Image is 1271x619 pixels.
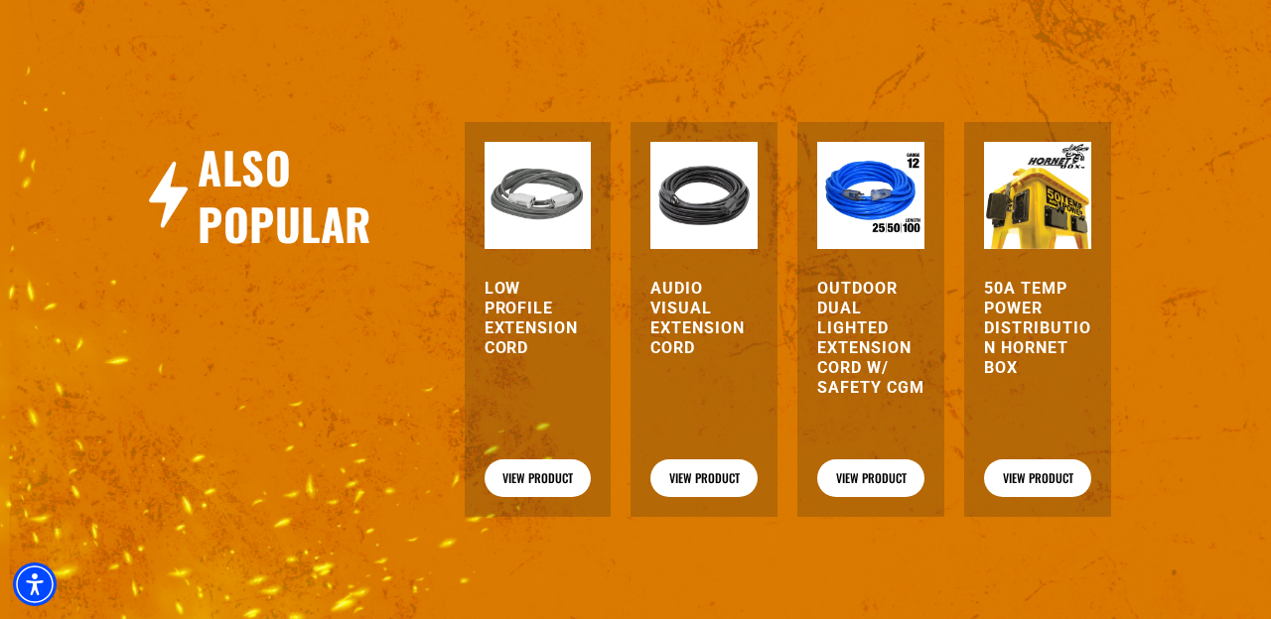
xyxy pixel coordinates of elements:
img: 50A Temp Power Distribution Hornet Box [984,142,1091,249]
a: 50A Temp Power Distribution Hornet Box [984,279,1091,378]
img: Outdoor Dual Lighted Extension Cord w/ Safety CGM [817,142,924,249]
a: View Product [817,459,924,497]
h2: Also Popular [198,139,402,252]
div: Accessibility Menu [13,562,57,606]
a: Audio Visual Extension Cord [650,279,758,358]
a: View Product [650,459,758,497]
img: grey & white [485,142,592,249]
a: View Product [984,459,1091,497]
a: Low Profile Extension Cord [485,279,592,358]
img: black [650,142,758,249]
a: View Product [485,459,592,497]
a: Outdoor Dual Lighted Extension Cord w/ Safety CGM [817,279,924,398]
